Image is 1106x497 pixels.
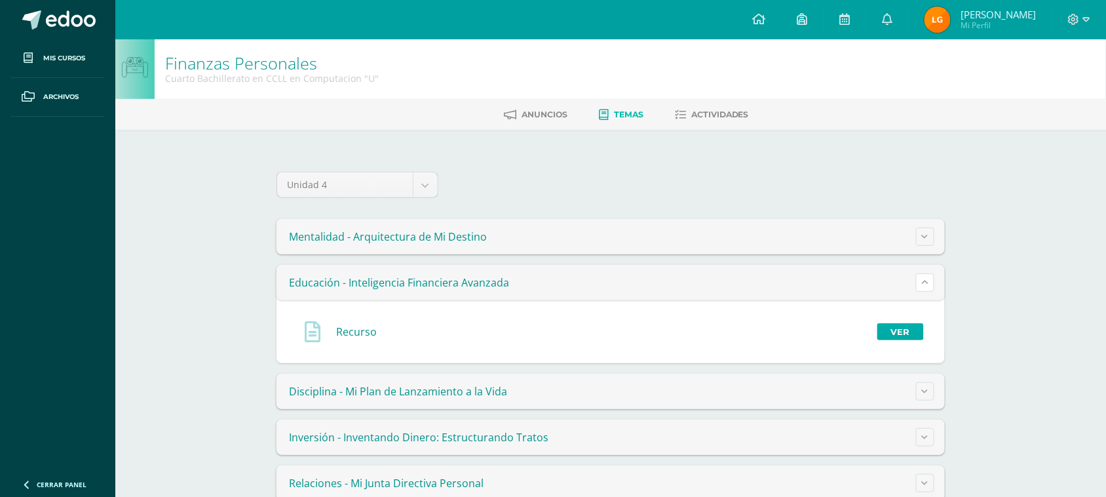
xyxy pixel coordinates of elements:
[277,172,438,197] a: Unidad 4
[336,325,377,339] span: Recurso
[276,265,945,300] summary: Educación - Inteligencia Financiera Avanzada
[925,7,951,33] img: 40c26612a45617b630d689c5567e8572.png
[43,53,85,64] span: Mis cursos
[289,229,487,244] span: Mentalidad - Arquitectura de Mi Destino
[43,92,79,102] span: Archivos
[289,476,484,490] span: Relaciones - Mi Junta Directiva Personal
[614,109,643,119] span: Temas
[276,420,945,455] summary: Inversión - Inventando Dinero: Estructurando Tratos
[37,480,86,489] span: Cerrar panel
[165,54,379,72] h1: Finanzas Personales
[289,384,507,399] span: Disciplina - Mi Plan de Lanzamiento a la Vida
[10,78,105,117] a: Archivos
[165,72,379,85] div: Cuarto Bachillerato en CCLL en Computacion 'U'
[10,39,105,78] a: Mis cursos
[276,374,945,409] summary: Disciplina - Mi Plan de Lanzamiento a la Vida
[961,8,1036,21] span: [PERSON_NAME]
[599,104,643,125] a: Temas
[961,20,1036,31] span: Mi Perfil
[691,109,749,119] span: Actividades
[877,323,924,340] a: Ver
[122,57,147,78] img: bot1.png
[287,172,403,197] span: Unidad 4
[675,104,749,125] a: Actividades
[504,104,567,125] a: Anuncios
[289,430,548,445] span: Inversión - Inventando Dinero: Estructurando Tratos
[289,275,509,290] span: Educación - Inteligencia Financiera Avanzada
[165,52,317,74] a: Finanzas Personales
[276,219,945,254] summary: Mentalidad - Arquitectura de Mi Destino
[522,109,567,119] span: Anuncios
